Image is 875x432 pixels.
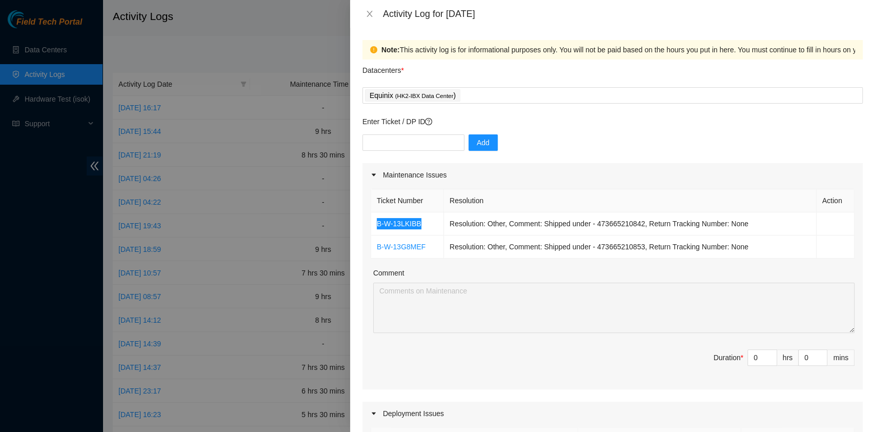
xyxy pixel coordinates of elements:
[469,134,498,151] button: Add
[362,9,377,19] button: Close
[362,116,863,127] p: Enter Ticket / DP ID
[383,8,863,19] div: Activity Log for [DATE]
[444,189,817,212] th: Resolution
[370,46,377,53] span: exclamation-circle
[714,352,743,363] div: Duration
[444,235,817,259] td: Resolution: Other, Comment: Shipped under - 473665210853, Return Tracking Number: None
[425,118,432,125] span: question-circle
[444,212,817,235] td: Resolution: Other, Comment: Shipped under - 473665210842, Return Tracking Number: None
[827,349,854,366] div: mins
[365,10,374,18] span: close
[371,172,377,178] span: caret-right
[817,189,854,212] th: Action
[362,60,404,76] p: Datacenters
[373,283,854,333] textarea: Comment
[362,402,863,425] div: Deployment Issues
[377,243,425,251] a: B-W-13G8MEF
[777,349,799,366] div: hrs
[373,267,404,279] label: Comment
[371,410,377,417] span: caret-right
[362,163,863,187] div: Maintenance Issues
[370,90,456,102] p: Equinix )
[395,93,454,99] span: ( HK2-IBX Data Center
[477,137,490,148] span: Add
[371,189,444,212] th: Ticket Number
[381,44,400,55] strong: Note:
[377,220,421,228] a: B-W-13LKIBB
